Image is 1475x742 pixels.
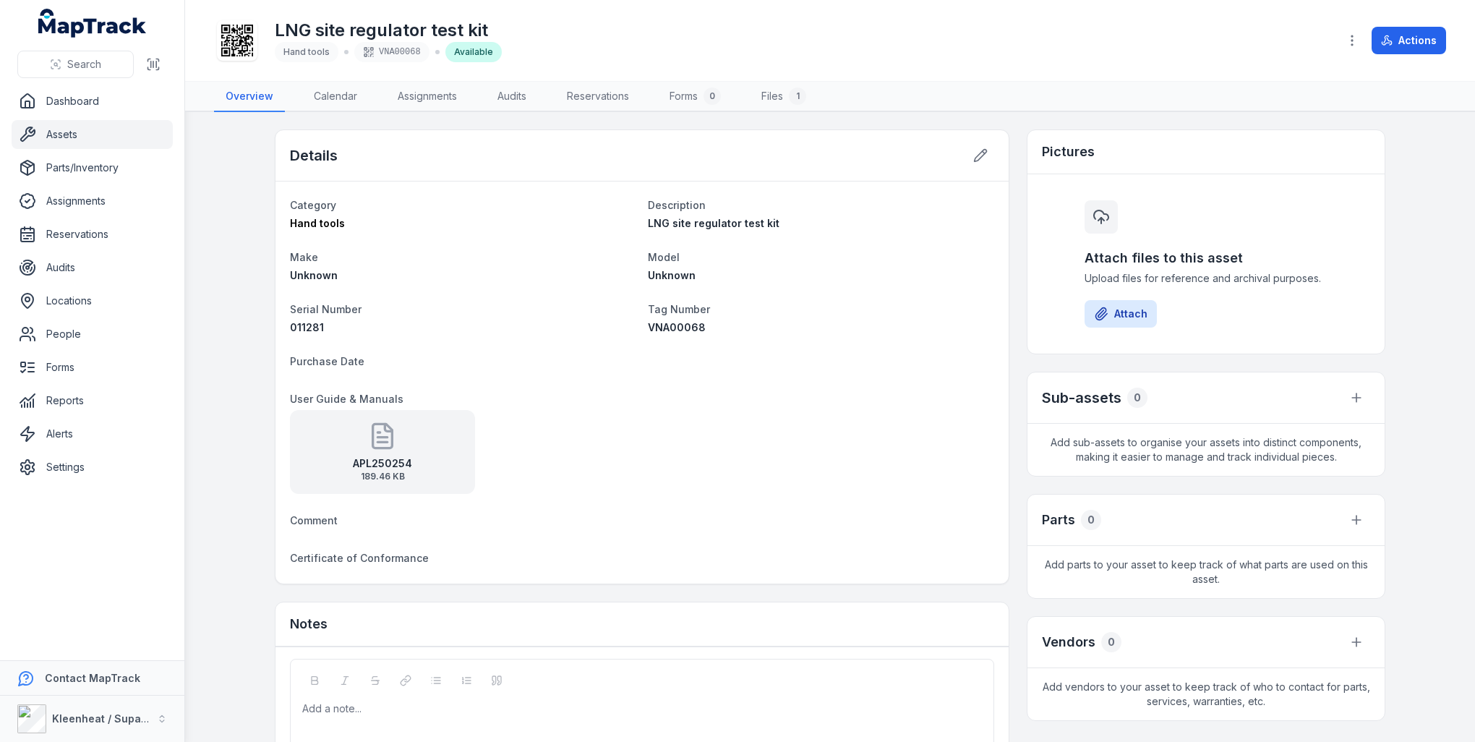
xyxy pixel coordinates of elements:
[12,353,173,382] a: Forms
[704,88,721,105] div: 0
[12,419,173,448] a: Alerts
[290,251,318,263] span: Make
[290,217,345,229] span: Hand tools
[12,320,173,349] a: People
[12,386,173,415] a: Reports
[1372,27,1446,54] button: Actions
[353,471,412,482] span: 189.46 KB
[1085,248,1327,268] h3: Attach files to this asset
[283,46,330,57] span: Hand tools
[290,321,324,333] span: 011281
[750,82,818,112] a: Files1
[1101,632,1121,652] div: 0
[789,88,806,105] div: 1
[1042,388,1121,408] h2: Sub-assets
[214,82,285,112] a: Overview
[1027,546,1385,598] span: Add parts to your asset to keep track of what parts are used on this asset.
[486,82,538,112] a: Audits
[12,253,173,282] a: Audits
[290,355,364,367] span: Purchase Date
[555,82,641,112] a: Reservations
[302,82,369,112] a: Calendar
[290,199,336,211] span: Category
[12,187,173,216] a: Assignments
[12,453,173,482] a: Settings
[275,19,502,42] h1: LNG site regulator test kit
[1027,668,1385,720] span: Add vendors to your asset to keep track of who to contact for parts, services, warranties, etc.
[1042,142,1095,162] h3: Pictures
[12,286,173,315] a: Locations
[648,269,696,281] span: Unknown
[1085,271,1327,286] span: Upload files for reference and archival purposes.
[12,153,173,182] a: Parts/Inventory
[1027,424,1385,476] span: Add sub-assets to organise your assets into distinct components, making it easier to manage and t...
[38,9,147,38] a: MapTrack
[648,217,779,229] span: LNG site regulator test kit
[12,120,173,149] a: Assets
[648,303,710,315] span: Tag Number
[1042,632,1095,652] h3: Vendors
[290,303,362,315] span: Serial Number
[290,393,403,405] span: User Guide & Manuals
[1081,510,1101,530] div: 0
[45,672,140,684] strong: Contact MapTrack
[648,199,706,211] span: Description
[1042,510,1075,530] h3: Parts
[52,712,160,725] strong: Kleenheat / Supagas
[17,51,134,78] button: Search
[12,87,173,116] a: Dashboard
[1085,300,1157,328] button: Attach
[658,82,732,112] a: Forms0
[67,57,101,72] span: Search
[290,514,338,526] span: Comment
[1127,388,1147,408] div: 0
[648,321,706,333] span: VNA00068
[290,145,338,166] h2: Details
[445,42,502,62] div: Available
[386,82,469,112] a: Assignments
[290,269,338,281] span: Unknown
[353,456,412,471] strong: APL250254
[12,220,173,249] a: Reservations
[290,614,328,634] h3: Notes
[354,42,429,62] div: VNA00068
[648,251,680,263] span: Model
[290,552,429,564] span: Certificate of Conformance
